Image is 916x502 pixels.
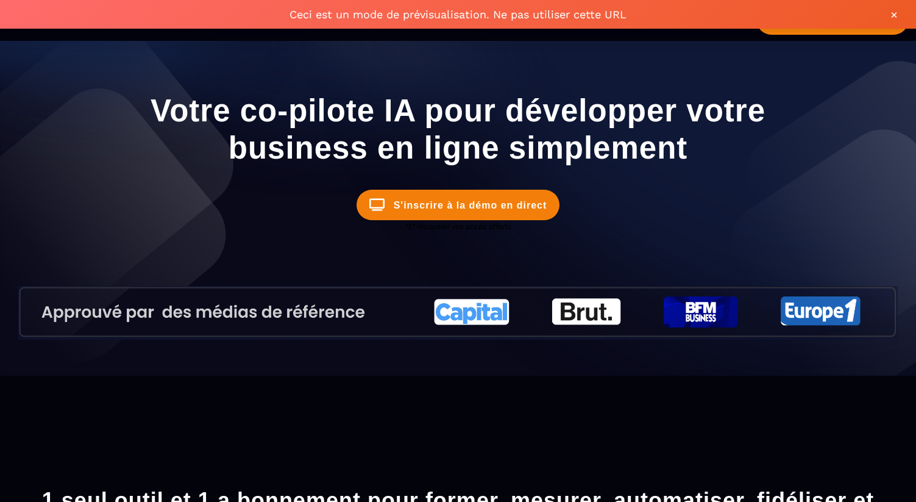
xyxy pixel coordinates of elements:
[18,86,898,173] h1: Votre co-pilote IA pour développer votre business en ligne simplement
[405,222,511,231] i: *Et récupérer vos accès offerts
[12,8,904,21] span: Ceci est un mode de prévisualisation. Ne pas utiliser cette URL
[18,286,898,340] img: cedcaeaed21095557c16483233e6a24a_Capture_d%E2%80%99e%CC%81cran_2025-10-10_a%CC%80_12.46.04.png
[884,5,904,24] button: ×
[357,190,559,220] button: S'inscrire à la démo en direct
